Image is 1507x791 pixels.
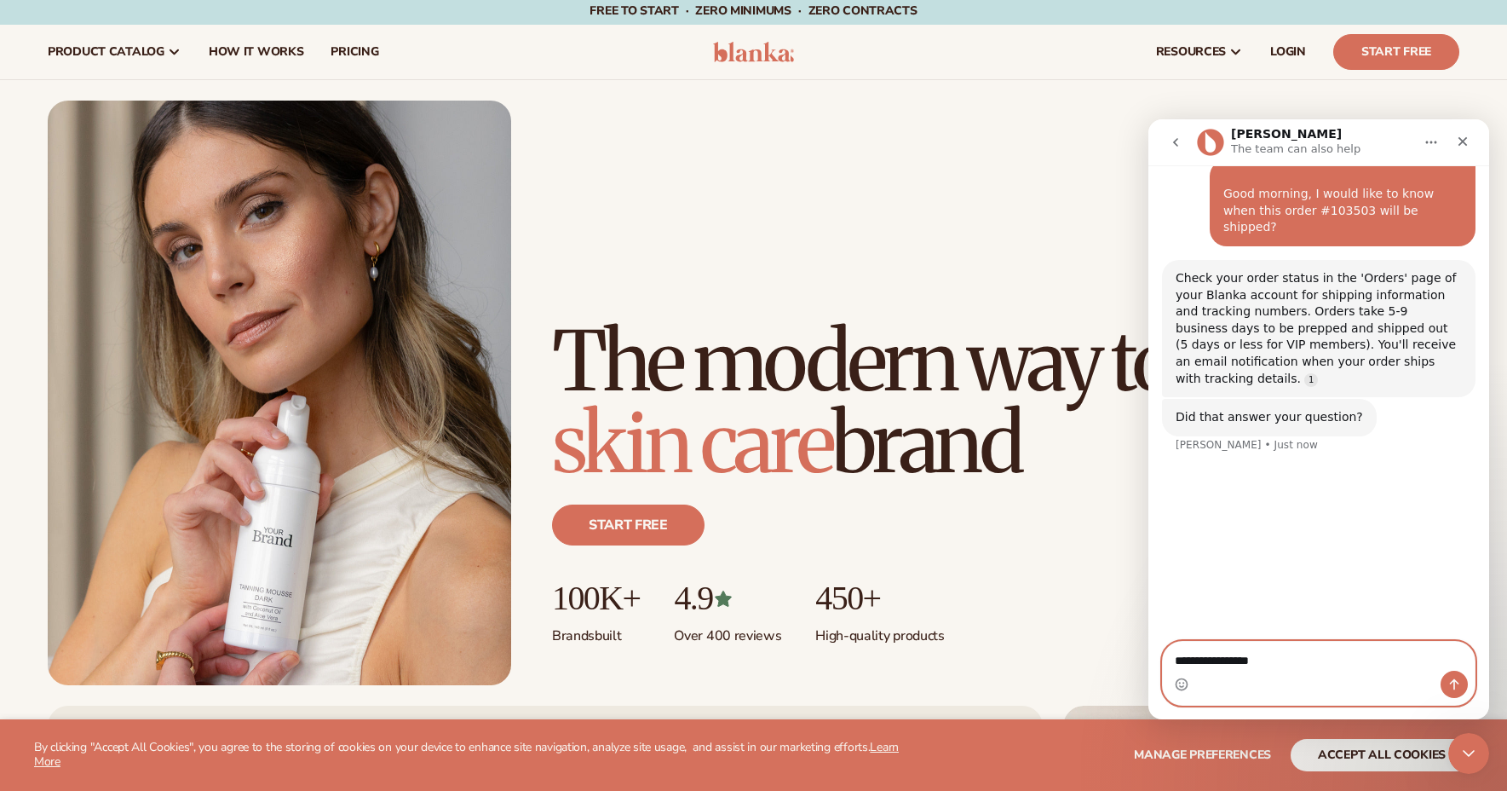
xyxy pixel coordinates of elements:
p: Brands built [552,617,640,645]
a: LOGIN [1257,25,1320,79]
span: How It Works [209,45,304,59]
iframe: Intercom live chat [1448,733,1489,774]
a: pricing [317,25,392,79]
span: LOGIN [1270,45,1306,59]
span: skin care [552,392,831,494]
p: By clicking "Accept All Cookies", you agree to the storing of cookies on your device to enhance s... [34,741,907,770]
span: pricing [331,45,378,59]
span: Manage preferences [1134,747,1271,763]
a: Start Free [1333,34,1459,70]
p: Over 400 reviews [674,617,781,645]
p: 4.9 [674,580,781,617]
button: Manage preferences [1134,739,1271,771]
span: Free to start · ZERO minimums · ZERO contracts [590,3,917,19]
span: product catalog [48,45,164,59]
p: 450+ [815,580,944,617]
span: resources [1156,45,1226,59]
h1: The modern way to build a brand [552,320,1459,484]
a: How It Works [195,25,318,79]
img: Female holding tanning mousse. [48,101,511,685]
a: resources [1142,25,1257,79]
p: High-quality products [815,617,944,645]
a: Learn More [34,739,899,770]
img: logo [713,42,794,62]
a: Start free [552,505,705,546]
a: product catalog [34,25,195,79]
p: 100K+ [552,580,640,617]
button: accept all cookies [1291,739,1473,771]
iframe: Intercom live chat [1148,119,1489,719]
